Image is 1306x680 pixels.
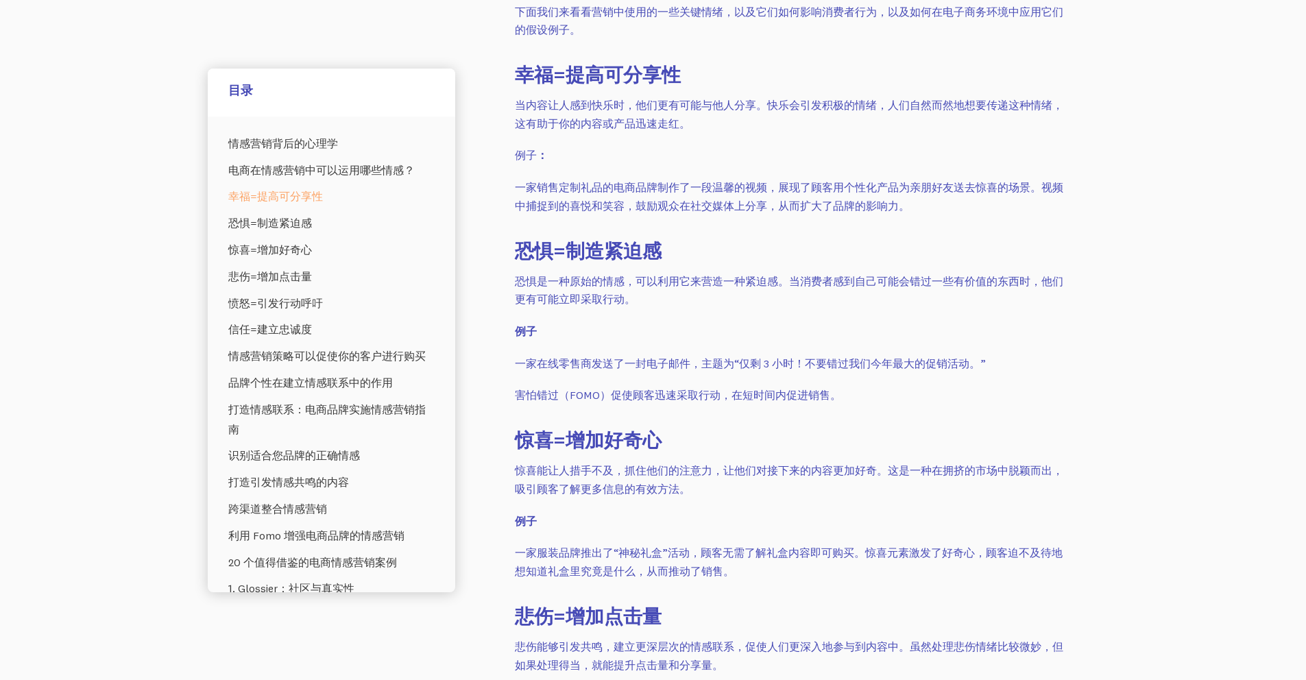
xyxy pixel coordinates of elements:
font: 打造引发情感共鸣的内容 [228,475,349,489]
font: 情感营销背后的心理学 [228,136,338,149]
font: 恐惧是一种原始的情感，可以利用它来营造一种紧迫感。当消费者感到自己可能会错过一些有价值的东西时，他们更有可能立即采取行动。 [515,274,1063,306]
font: 跨渠道整合情感营销 [228,502,327,515]
a: 1. Glossier：社区与真实性 [228,575,435,602]
font: 悲伤=增加点击量 [515,604,662,628]
font: 利用 Fomo 增强电商品牌的情感营销 [228,528,404,542]
a: 利用 Fomo 增强电商品牌的情感营销 [228,522,435,548]
font: 例子 [515,148,537,162]
font: 例子 [515,514,537,528]
a: 悲伤=增加点击量 [228,263,435,289]
font: 惊喜=增加好奇心 [228,243,312,256]
font: 下面我们来看看营销中使用的一些关键情绪，以及它们如何影响消费者行为，以及如何在电子商务环境中应用它们的假设例子。 [515,5,1063,37]
a: 愤怒=引发行动呼吁 [228,289,435,316]
font: 电商在情感营销中可以运用哪些情感？ [228,162,415,176]
a: 情感营销背后的心理学 [228,130,435,156]
a: 情感营销策略可以促使你的客户进行购买 [228,343,435,369]
font: 目录 [228,82,253,98]
font: 识别适合您品牌的正确情感 [228,448,360,462]
font: 一家在线零售商发送了一封电子邮件，主题为“仅剩 3 小时！不要错过我们今年最大的促销活动。” [515,356,986,370]
a: 20 个值得借鉴的电商情感营销案例 [228,548,435,575]
a: 识别适合您品牌的正确情感 [228,442,435,469]
a: 电商在情感营销中可以运用哪些情感？ [228,156,435,183]
font: 品牌个性在建立情感联系中的作用 [228,376,393,389]
font: 一家服装品牌推出了“神秘礼盒”活动，顾客无需了解礼盒内容即可购买。惊喜元素激发了好奇心，顾客迫不及待地想知道礼盒里究竟是什么，从而推动了销售。 [515,546,1063,578]
font: 幸福=提高可分享性 [515,62,681,86]
font: 愤怒=引发行动呼吁 [228,295,323,309]
font: 悲伤=增加点击量 [228,269,312,282]
font: 幸福=提高可分享性 [228,189,323,203]
font: 当内容让人感到快乐时，他们更有可能与他人分享。快乐会引发积极的情绪，人​​们自然而然地想要传递这种情绪，这有助于你的内容或产品迅速走红。 [515,98,1063,130]
a: 幸福=提高可分享性 [228,183,435,210]
a: 惊喜=增加好奇心 [228,236,435,263]
font: 20 个值得借鉴的电商情感营销案例 [228,555,397,568]
font: 悲伤能够引发共鸣，建立更深层次的情感联系，促使人们更深入地参与到内容中。虽然处理悲伤情绪比较微妙，但如果处理得当，就能提升点击量和分享量。 [515,640,1063,672]
font: 惊喜能让人措手不及，抓住他们的注意力，让他们对接下来的内容更加好奇。这是一种在拥挤的市场中脱颖而出，吸引顾客了解更多信息的有效方法。 [515,463,1063,496]
font: 惊喜=增加好奇心 [515,428,662,452]
font: 一家销售定制礼品的电商品牌制作了一段温馨的视频，展现了顾客用个性化产品为亲朋好友送去惊喜的场景。视频中捕捉到的喜悦和笑容，鼓励观众在社交媒体上分享，从而扩大了品牌的影响力。 [515,180,1063,212]
a: 品牌个性在建立情感联系中的作用 [228,369,435,396]
a: 信任=建立忠诚度 [228,316,435,343]
font: ： [537,148,548,162]
font: 害怕错过（FOMO）促使顾客迅速采取行动，在短时间内促进销售。 [515,388,841,402]
a: 恐惧=制造紧迫感 [228,210,435,236]
font: 恐惧=制造紧迫感 [515,239,662,263]
a: 打造情感联系：电商品牌实施情感营销指南 [228,396,435,442]
font: 例子 [515,324,537,338]
a: 跨渠道整合情感营销 [228,496,435,522]
a: 打造引发情感共鸣的内容 [228,469,435,496]
font: 1. Glossier：社区与真实性 [228,581,354,595]
font: 打造情感联系：电商品牌实施情感营销指南 [228,402,426,435]
font: 信任=建立忠诚度 [228,322,312,336]
font: 恐惧=制造紧迫感 [228,216,312,230]
font: 情感营销策略可以促使你的客户进行购买 [228,349,426,363]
